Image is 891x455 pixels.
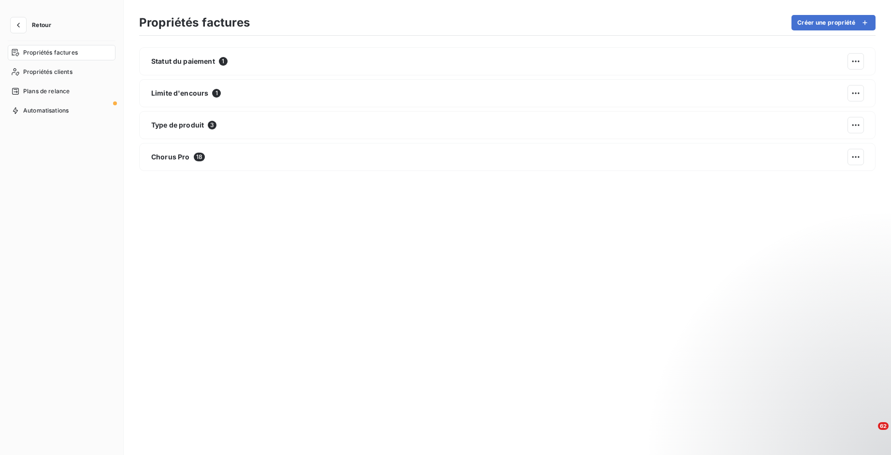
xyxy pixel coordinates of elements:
a: Propriétés factures [8,45,115,60]
button: Créer une propriété [791,15,876,30]
span: 18 [194,153,205,161]
span: Limite d'encours [151,88,208,98]
span: Statut du paiement [151,57,215,66]
button: Retour [8,17,59,33]
iframe: Intercom live chat [858,422,881,445]
span: 1 [219,57,228,66]
span: 3 [208,121,216,129]
a: Automatisations [8,103,115,118]
span: Automatisations [23,106,69,115]
span: Propriétés factures [23,48,78,57]
span: 1 [212,89,221,98]
iframe: Intercom notifications message [698,361,891,429]
h3: Propriétés factures [139,14,250,31]
span: Plans de relance [23,87,70,96]
a: Propriétés clients [8,64,115,80]
span: 62 [878,422,889,430]
span: Chorus Pro [151,152,190,162]
span: Propriétés clients [23,68,72,76]
span: Retour [32,22,51,28]
span: Type de produit [151,120,204,130]
a: Plans de relance [8,84,115,99]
